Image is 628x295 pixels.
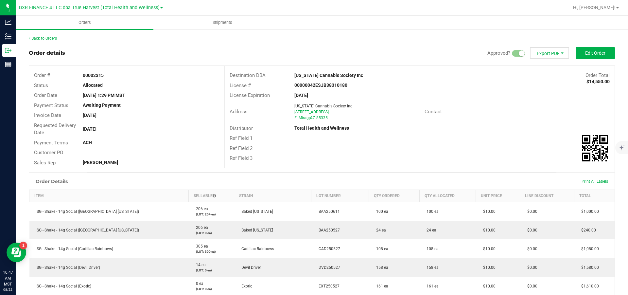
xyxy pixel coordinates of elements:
span: Sales Rep [34,160,56,166]
strong: 00002315 [83,73,104,78]
span: Cadillac Rainbows [238,247,274,251]
span: $0.00 [524,247,537,251]
span: $0.00 [524,284,537,288]
span: 100 ea [373,209,388,214]
a: Shipments [153,16,291,29]
span: $240.00 [578,228,596,232]
th: Lot Number [311,190,369,202]
p: (LOT: 0 ea) [193,268,230,273]
span: Requested Delivery Date [34,122,76,136]
strong: [DATE] 1:29 PM MST [83,93,125,98]
p: 08/22 [3,287,13,292]
span: $10.00 [480,228,496,232]
span: Baked [US_STATE] [238,228,273,232]
span: BAA250611 [315,209,340,214]
span: SG - Shake - 14g Social (Exotic) [33,284,91,288]
span: 85335 [316,116,328,120]
th: Qty Allocated [419,190,476,202]
button: Edit Order [576,47,615,59]
th: Item [29,190,189,202]
div: Order details [29,49,65,57]
span: 24 ea [423,228,436,232]
span: Customer PO [34,150,63,156]
p: (LOT: 0 ea) [193,286,230,291]
span: $1,080.00 [578,247,599,251]
span: 161 ea [423,284,439,288]
span: $1,000.00 [578,209,599,214]
span: 206 ea [193,225,208,230]
span: Devil Driver [238,265,261,270]
th: Sellable [189,190,234,202]
a: Back to Orders [29,36,57,41]
span: SG - Shake - 14g Social ([GEOGRAPHIC_DATA] [US_STATE]) [33,209,139,214]
qrcode: 00002315 [582,135,608,161]
strong: [PERSON_NAME] [83,160,118,165]
span: Exotic [238,284,252,288]
span: Print All Labels [582,179,608,184]
span: SG - Shake - 14g Social (Cadillac Rainbows) [33,247,113,251]
span: 158 ea [423,265,439,270]
span: Order # [34,72,50,78]
th: Strain [234,190,311,202]
iframe: Resource center [7,243,26,262]
span: SG - Shake - 14g Social ([GEOGRAPHIC_DATA] [US_STATE]) [33,228,139,232]
p: (LOT: 204 ea) [193,212,230,217]
span: Destination DBA [230,72,266,78]
strong: [US_STATE] Cannabis Society Inc [294,73,363,78]
span: Invoice Date [34,112,61,118]
span: 0 ea [193,281,203,286]
span: 24 ea [373,228,386,232]
span: Shipments [204,20,241,26]
strong: [DATE] [294,93,308,98]
span: Contact [425,109,442,115]
inline-svg: Inventory [5,33,11,40]
inline-svg: Outbound [5,47,11,54]
p: (LOT: 300 ea) [193,249,230,254]
span: DXR FINANCE 4 LLC dba True Harvest (Total Health and Wellness) [19,5,160,10]
strong: $14,550.00 [586,79,610,84]
span: BAA250527 [315,228,340,232]
span: $1,610.00 [578,284,599,288]
p: 10:47 AM MST [3,269,13,287]
span: $10.00 [480,247,496,251]
strong: 00000042ESJB38310180 [294,83,347,88]
span: Distributor [230,125,253,131]
p: (LOT: 0 ea) [193,230,230,235]
h1: Order Details [36,179,68,184]
span: 206 ea [193,207,208,211]
strong: Awaiting Payment [83,102,121,108]
span: Order Date [34,92,57,98]
span: Orders [70,20,100,26]
li: Export PDF [530,47,569,59]
th: Qty Ordered [369,190,420,202]
span: SG - Shake - 14g Social (Devil Driver) [33,265,100,270]
span: Payment Terms [34,140,68,146]
span: AZ [310,116,315,120]
strong: Allocated [83,83,103,88]
iframe: Resource center unread badge [19,242,27,249]
span: License Expiration [230,92,270,98]
span: Address [230,109,248,115]
th: Line Discount [520,190,574,202]
span: DVD250527 [315,265,340,270]
span: $1,580.00 [578,265,599,270]
span: 14 ea [193,263,206,267]
span: Edit Order [585,50,605,56]
span: 100 ea [423,209,439,214]
span: 158 ea [373,265,388,270]
span: Order Total [585,72,610,78]
th: Total [574,190,615,202]
inline-svg: Reports [5,61,11,68]
span: $10.00 [480,209,496,214]
span: EXT250527 [315,284,340,288]
a: Orders [16,16,153,29]
span: CAD250527 [315,247,340,251]
span: $0.00 [524,209,537,214]
span: $0.00 [524,265,537,270]
span: 161 ea [373,284,388,288]
span: [STREET_ADDRESS] [294,110,329,114]
strong: ACH [83,140,92,145]
strong: Total Health and Wellness [294,125,349,131]
span: Ref Field 3 [230,155,253,161]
